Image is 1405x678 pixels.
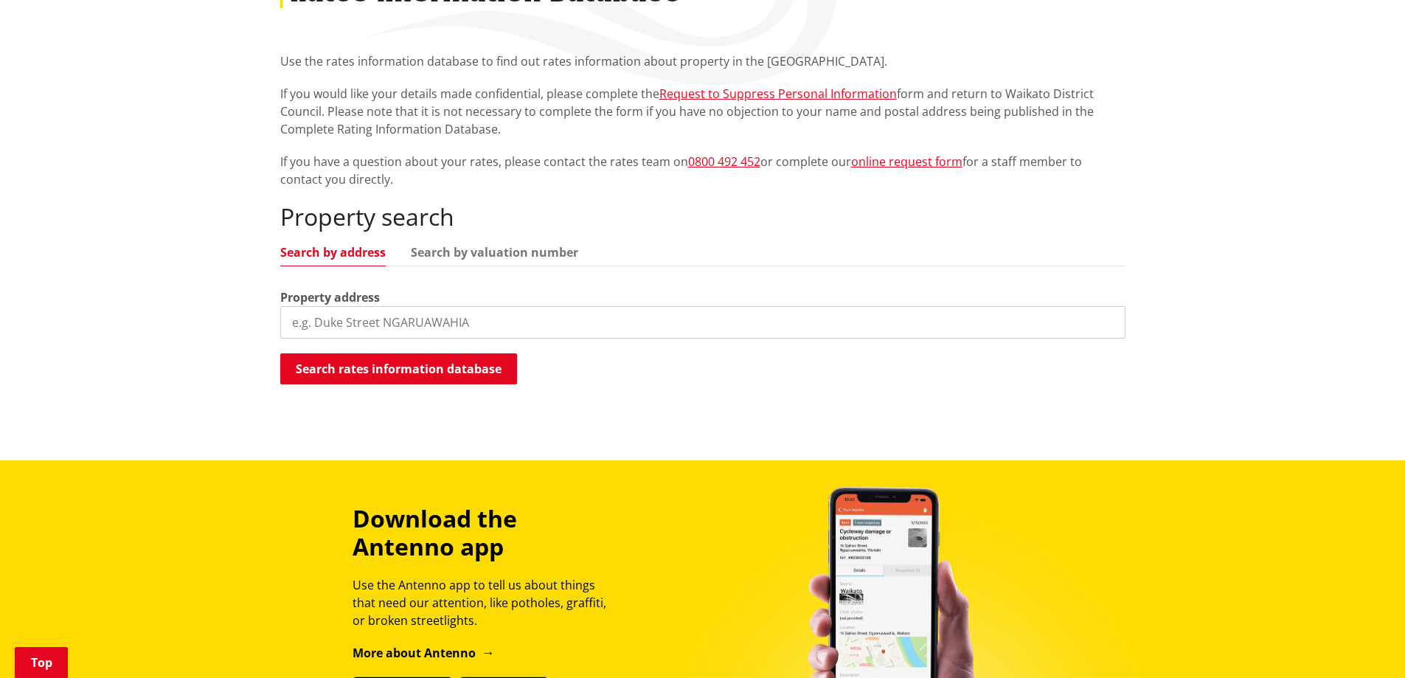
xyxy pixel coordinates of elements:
p: If you have a question about your rates, please contact the rates team on or complete our for a s... [280,153,1125,188]
a: Top [15,647,68,678]
h2: Property search [280,203,1125,231]
p: Use the Antenno app to tell us about things that need our attention, like potholes, graffiti, or ... [353,576,620,629]
label: Property address [280,288,380,306]
a: 0800 492 452 [688,153,760,170]
p: If you would like your details made confidential, please complete the form and return to Waikato ... [280,85,1125,138]
a: Search by valuation number [411,246,578,258]
p: Use the rates information database to find out rates information about property in the [GEOGRAPHI... [280,52,1125,70]
h3: Download the Antenno app [353,505,620,561]
a: More about Antenno [353,645,495,661]
button: Search rates information database [280,353,517,384]
a: Search by address [280,246,386,258]
input: e.g. Duke Street NGARUAWAHIA [280,306,1125,339]
a: Request to Suppress Personal Information [659,86,897,102]
a: online request form [851,153,962,170]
